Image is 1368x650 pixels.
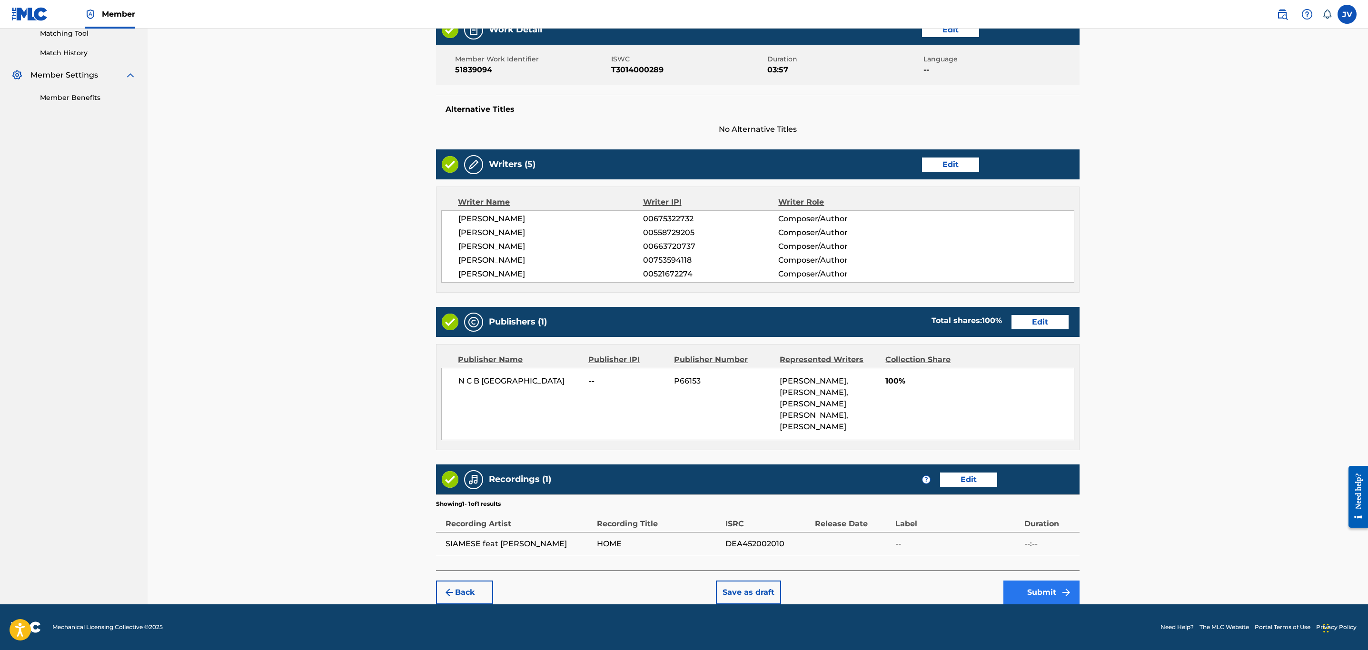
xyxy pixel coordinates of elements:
span: Composer/Author [778,268,902,280]
img: Valid [442,314,458,330]
div: Release Date [815,508,891,530]
iframe: Resource Center [1341,458,1368,535]
span: HOME [597,538,721,550]
span: [PERSON_NAME] [458,255,643,266]
img: f7272a7cc735f4ea7f67.svg [1061,587,1072,598]
div: Træk [1323,614,1329,642]
span: No Alternative Titles [436,124,1080,135]
div: Writer Name [458,197,643,208]
span: ISWC [611,54,765,64]
span: -- [923,64,1077,76]
div: Chat-widget [1320,604,1368,650]
span: Member Work Identifier [455,54,609,64]
span: -- [895,538,1019,550]
span: --:-- [1024,538,1075,550]
span: Composer/Author [778,213,902,225]
img: Writers [468,159,479,170]
div: User Menu [1338,5,1357,24]
span: Language [923,54,1077,64]
span: [PERSON_NAME] [458,241,643,252]
a: Member Benefits [40,93,136,103]
img: Member Settings [11,69,23,81]
a: Portal Terms of Use [1255,623,1310,631]
h5: Recordings (1) [489,474,551,485]
div: Publisher Number [674,354,773,365]
span: -- [589,375,667,387]
button: Submit [1003,581,1080,604]
img: help [1301,9,1313,20]
span: Member [102,9,135,20]
div: Total shares: [932,315,1002,326]
button: Edit [1011,315,1069,329]
div: Recording Title [597,508,721,530]
div: Help [1298,5,1317,24]
div: Writer IPI [643,197,779,208]
h5: Work Detail [489,24,542,35]
span: Composer/Author [778,241,902,252]
div: Represented Writers [780,354,878,365]
a: Need Help? [1160,623,1194,631]
span: P66153 [674,375,773,387]
span: Member Settings [30,69,98,81]
img: 7ee5dd4eb1f8a8e3ef2f.svg [444,587,455,598]
span: T3014000289 [611,64,765,76]
img: expand [125,69,136,81]
span: [PERSON_NAME] [458,213,643,225]
span: 100% [885,375,1074,387]
div: Notifications [1322,10,1332,19]
span: SIAMESE feat [PERSON_NAME] [446,538,592,550]
button: Edit [940,473,997,487]
button: Edit [922,23,979,37]
span: 00521672274 [643,268,778,280]
span: 00753594118 [643,255,778,266]
a: Privacy Policy [1316,623,1357,631]
span: 51839094 [455,64,609,76]
span: 100 % [982,316,1002,325]
h5: Alternative Titles [446,105,1070,114]
span: [PERSON_NAME], [PERSON_NAME], [PERSON_NAME] [PERSON_NAME], [PERSON_NAME] [780,376,848,431]
h5: Writers (5) [489,159,535,170]
img: Recordings [468,474,479,485]
img: Publishers [468,316,479,328]
span: [PERSON_NAME] [458,227,643,238]
p: Showing 1 - 1 of 1 results [436,500,501,508]
div: Writer Role [778,197,902,208]
img: search [1277,9,1288,20]
span: N C B [GEOGRAPHIC_DATA] [458,375,582,387]
span: Duration [767,54,921,64]
img: logo [11,621,41,633]
span: 00558729205 [643,227,778,238]
img: MLC Logo [11,7,48,21]
a: Match History [40,48,136,58]
div: Label [895,508,1019,530]
img: Valid [442,156,458,173]
img: Top Rightsholder [85,9,96,20]
a: Public Search [1273,5,1292,24]
div: Recording Artist [446,508,592,530]
span: 03:57 [767,64,921,76]
h5: Publishers (1) [489,316,547,327]
img: Valid [442,21,458,38]
iframe: Chat Widget [1320,604,1368,650]
button: Edit [922,158,979,172]
img: Valid [442,471,458,488]
div: Publisher IPI [588,354,667,365]
span: 00675322732 [643,213,778,225]
span: Composer/Author [778,227,902,238]
button: Save as draft [716,581,781,604]
button: Back [436,581,493,604]
div: Publisher Name [458,354,581,365]
div: Duration [1024,508,1075,530]
span: DEA452002010 [725,538,810,550]
div: Collection Share [885,354,978,365]
img: Work Detail [468,24,479,36]
span: ? [922,476,930,483]
a: Matching Tool [40,29,136,39]
span: Mechanical Licensing Collective © 2025 [52,623,163,631]
div: ISRC [725,508,810,530]
span: Composer/Author [778,255,902,266]
span: [PERSON_NAME] [458,268,643,280]
span: 00663720737 [643,241,778,252]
